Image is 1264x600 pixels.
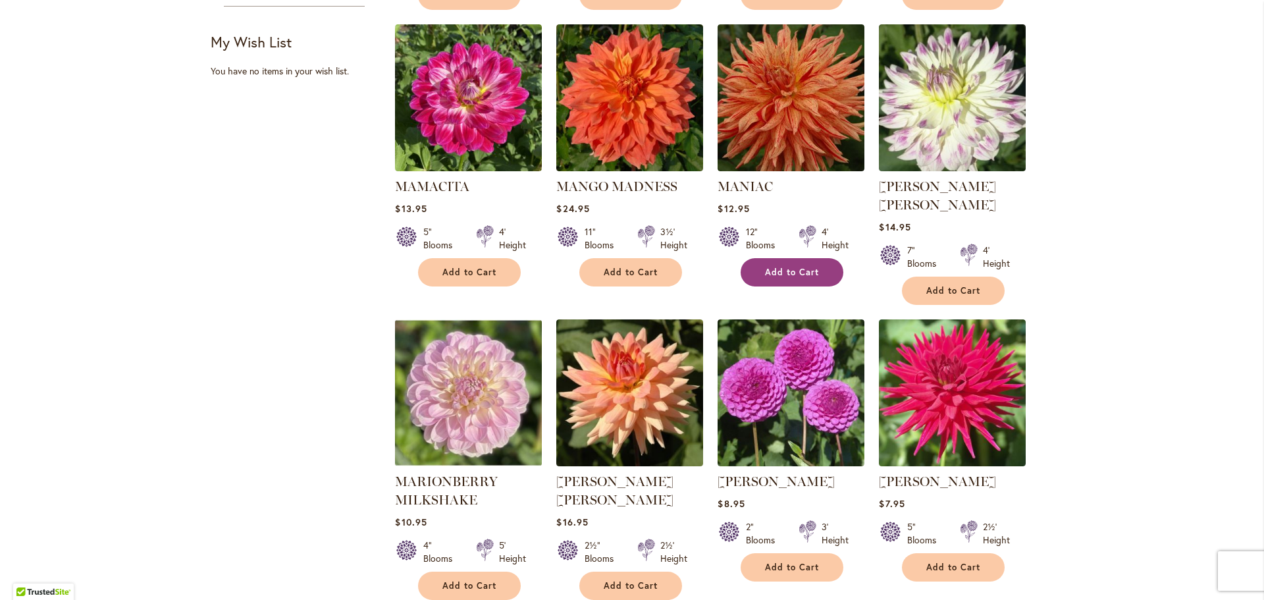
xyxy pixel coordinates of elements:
[879,24,1026,171] img: MARGARET ELLEN
[879,161,1026,174] a: MARGARET ELLEN
[660,225,687,252] div: 3½' Height
[556,24,703,171] img: Mango Madness
[879,319,1026,466] img: MATILDA HUSTON
[556,319,703,466] img: MARY JO
[442,580,496,591] span: Add to Cart
[741,553,843,582] button: Add to Cart
[556,456,703,469] a: MARY JO
[746,225,783,252] div: 12" Blooms
[10,553,47,590] iframe: Launch Accessibility Center
[879,221,910,233] span: $14.95
[879,474,996,489] a: [PERSON_NAME]
[395,319,542,466] img: MARIONBERRY MILKSHAKE
[718,24,864,171] img: Maniac
[718,474,835,489] a: [PERSON_NAME]
[765,562,819,573] span: Add to Cart
[907,244,944,270] div: 7" Blooms
[926,562,980,573] span: Add to Cart
[879,178,996,213] a: [PERSON_NAME] [PERSON_NAME]
[879,497,905,510] span: $7.95
[741,258,843,286] button: Add to Cart
[718,456,864,469] a: MARY MUNNS
[718,497,745,510] span: $8.95
[604,267,658,278] span: Add to Cart
[822,225,849,252] div: 4' Height
[660,539,687,565] div: 2½' Height
[765,267,819,278] span: Add to Cart
[902,277,1005,305] button: Add to Cart
[926,285,980,296] span: Add to Cart
[718,319,864,466] img: MARY MUNNS
[556,516,588,528] span: $16.95
[423,539,460,565] div: 4" Blooms
[395,474,498,508] a: MARIONBERRY MILKSHAKE
[211,65,386,78] div: You have no items in your wish list.
[579,258,682,286] button: Add to Cart
[556,202,589,215] span: $24.95
[418,258,521,286] button: Add to Cart
[556,161,703,174] a: Mango Madness
[746,520,783,547] div: 2" Blooms
[423,225,460,252] div: 5" Blooms
[902,553,1005,582] button: Add to Cart
[395,516,427,528] span: $10.95
[718,161,864,174] a: Maniac
[442,267,496,278] span: Add to Cart
[395,178,469,194] a: MAMACITA
[585,225,621,252] div: 11" Blooms
[983,244,1010,270] div: 4' Height
[395,161,542,174] a: Mamacita
[556,178,677,194] a: MANGO MADNESS
[604,580,658,591] span: Add to Cart
[499,225,526,252] div: 4' Height
[579,572,682,600] button: Add to Cart
[556,474,673,508] a: [PERSON_NAME] [PERSON_NAME]
[211,32,292,51] strong: My Wish List
[395,24,542,171] img: Mamacita
[395,202,427,215] span: $13.95
[879,456,1026,469] a: MATILDA HUSTON
[585,539,621,565] div: 2½" Blooms
[907,520,944,547] div: 5" Blooms
[418,572,521,600] button: Add to Cart
[499,539,526,565] div: 5' Height
[983,520,1010,547] div: 2½' Height
[718,202,749,215] span: $12.95
[822,520,849,547] div: 3' Height
[395,456,542,469] a: MARIONBERRY MILKSHAKE
[718,178,773,194] a: MANIAC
